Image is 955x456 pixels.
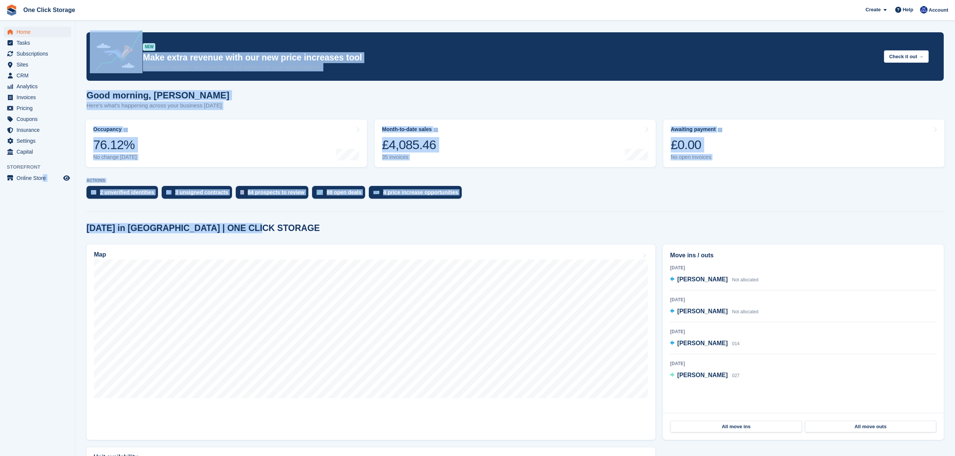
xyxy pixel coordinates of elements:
[86,186,162,202] a: 2 unverified identities
[670,275,758,285] a: [PERSON_NAME] Not allocated
[866,6,881,14] span: Create
[4,136,71,146] a: menu
[670,360,937,367] div: [DATE]
[6,5,17,16] img: stora-icon-8386f47178a22dfd0bd8f6a31ec36ba5ce8667c1dd55bd0f319d3a0aa187defe.svg
[17,70,62,81] span: CRM
[248,189,305,195] div: 84 prospects to review
[143,52,878,63] p: Make extra revenue with our new price increases tool
[7,163,75,171] span: Storefront
[4,59,71,70] a: menu
[670,296,937,303] div: [DATE]
[670,307,758,317] a: [PERSON_NAME] Not allocated
[920,6,928,14] img: Thomas
[805,421,936,433] a: All move outs
[86,245,655,440] a: Map
[382,126,432,133] div: Month-to-date sales
[17,92,62,103] span: Invoices
[382,154,438,160] div: 35 invoices
[4,114,71,124] a: menu
[670,328,937,335] div: [DATE]
[17,48,62,59] span: Subscriptions
[929,6,948,14] span: Account
[383,189,458,195] div: 4 price increase opportunities
[123,128,128,132] img: icon-info-grey-7440780725fd019a000dd9b08b2336e03edf1995a4989e88bcd33f0948082b44.svg
[663,119,944,167] a: Awaiting payment £0.00 No open invoices
[93,137,137,153] div: 76.12%
[4,146,71,157] a: menu
[4,81,71,92] a: menu
[732,341,740,346] span: 014
[670,339,740,349] a: [PERSON_NAME] 014
[382,137,438,153] div: £4,085.46
[732,309,758,314] span: Not allocated
[4,48,71,59] a: menu
[317,190,323,195] img: deal-1b604bf984904fb50ccaf53a9ad4b4a5d6e5aea283cecdc64d6e3604feb123c2.svg
[677,308,728,314] span: [PERSON_NAME]
[732,277,758,282] span: Not allocated
[434,128,438,132] img: icon-info-grey-7440780725fd019a000dd9b08b2336e03edf1995a4989e88bcd33f0948082b44.svg
[100,189,154,195] div: 2 unverified identities
[4,103,71,113] a: menu
[4,27,71,37] a: menu
[17,125,62,135] span: Insurance
[17,59,62,70] span: Sites
[166,190,171,195] img: contract_signature_icon-13c848040528278c33f63329250d36e43548de30e8caae1d1a13099fd9432cc5.svg
[86,119,367,167] a: Occupancy 76.12% No change [DATE]
[17,38,62,48] span: Tasks
[86,178,944,183] p: ACTIONS
[143,63,878,71] p: Rooted in industry best practices, but tailored to your subscriptions.
[670,371,740,381] a: [PERSON_NAME] 027
[4,173,71,183] a: menu
[17,173,62,183] span: Online Store
[20,4,78,16] a: One Click Storage
[671,137,722,153] div: £0.00
[86,223,320,233] h2: [DATE] in [GEOGRAPHIC_DATA] | ONE CLICK STORAGE
[671,154,722,160] div: No open invoices
[93,154,137,160] div: No change [DATE]
[17,146,62,157] span: Capital
[732,373,740,378] span: 027
[327,189,362,195] div: 88 open deals
[94,251,106,258] h2: Map
[671,126,716,133] div: Awaiting payment
[4,125,71,135] a: menu
[86,101,229,110] p: Here's what's happening across your business [DATE]
[17,81,62,92] span: Analytics
[17,103,62,113] span: Pricing
[4,70,71,81] a: menu
[4,38,71,48] a: menu
[143,43,155,51] div: NEW
[17,114,62,124] span: Coupons
[718,128,722,132] img: icon-info-grey-7440780725fd019a000dd9b08b2336e03edf1995a4989e88bcd33f0948082b44.svg
[175,189,228,195] div: 3 unsigned contracts
[373,191,379,194] img: price_increase_opportunities-93ffe204e8149a01c8c9dc8f82e8f89637d9d84a8eef4429ea346261dce0b2c0.svg
[884,50,929,63] button: Check it out →
[240,190,244,195] img: prospect-51fa495bee0391a8d652442698ab0144808aea92771e9ea1ae160a38d050c398.svg
[374,119,656,167] a: Month-to-date sales £4,085.46 35 invoices
[670,264,937,271] div: [DATE]
[677,340,728,346] span: [PERSON_NAME]
[62,174,71,183] a: Preview store
[677,276,728,282] span: [PERSON_NAME]
[93,126,121,133] div: Occupancy
[91,190,96,195] img: verify_identity-adf6edd0f0f0b5bbfe63781bf79b02c33cf7c696d77639b501bdc392416b5a36.svg
[162,186,236,202] a: 3 unsigned contracts
[17,27,62,37] span: Home
[86,90,229,100] h1: Good morning, [PERSON_NAME]
[4,92,71,103] a: menu
[90,30,142,73] img: price-adjustments-announcement-icon-8257ccfd72463d97f412b2fc003d46551f7dbcb40ab6d574587a9cd5c0d94...
[312,186,369,202] a: 88 open deals
[903,6,913,14] span: Help
[670,421,802,433] a: All move ins
[17,136,62,146] span: Settings
[236,186,312,202] a: 84 prospects to review
[670,251,937,260] h2: Move ins / outs
[369,186,465,202] a: 4 price increase opportunities
[677,372,728,378] span: [PERSON_NAME]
